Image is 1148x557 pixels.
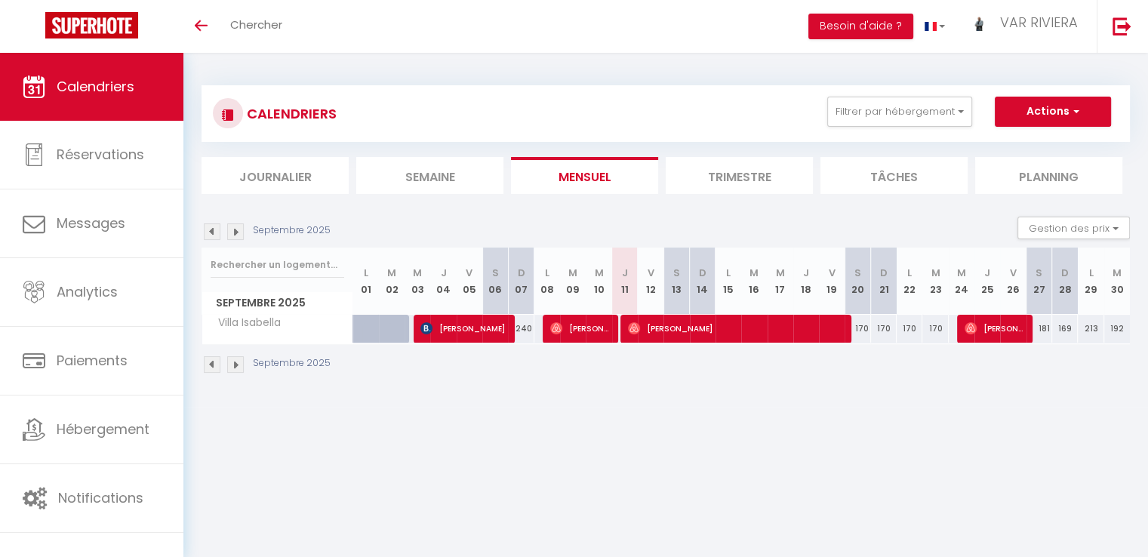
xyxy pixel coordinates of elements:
div: 169 [1052,315,1078,343]
abbr: M [387,266,396,280]
th: 01 [353,248,379,315]
abbr: L [1088,266,1093,280]
h3: CALENDRIERS [243,97,337,131]
button: Filtrer par hébergement [827,97,972,127]
abbr: V [829,266,836,280]
th: 26 [1000,248,1026,315]
span: [PERSON_NAME] [420,314,506,343]
span: Villa Isabella [205,315,285,331]
th: 07 [508,248,534,315]
abbr: J [622,266,628,280]
p: Septembre 2025 [253,223,331,238]
th: 14 [690,248,716,315]
abbr: D [880,266,888,280]
button: Gestion des prix [1017,217,1130,239]
abbr: M [413,266,422,280]
span: Analytics [57,282,118,301]
th: 20 [845,248,870,315]
span: Messages [57,214,125,232]
span: Septembre 2025 [202,292,352,314]
th: 03 [405,248,430,315]
abbr: L [726,266,731,280]
abbr: M [749,266,759,280]
div: 170 [845,315,870,343]
span: Hébergement [57,420,149,439]
span: Notifications [58,488,143,507]
th: 02 [379,248,405,315]
div: 170 [922,315,948,343]
abbr: L [364,266,368,280]
div: 170 [871,315,897,343]
th: 13 [663,248,689,315]
span: Calendriers [57,77,134,96]
li: Tâches [820,157,968,194]
th: 25 [974,248,1000,315]
th: 24 [949,248,974,315]
div: 170 [897,315,922,343]
th: 12 [638,248,663,315]
th: 04 [430,248,456,315]
th: 27 [1026,248,1052,315]
span: [PERSON_NAME] [965,314,1024,343]
abbr: V [1010,266,1017,280]
abbr: S [492,266,499,280]
img: logout [1113,17,1131,35]
abbr: S [854,266,861,280]
th: 06 [482,248,508,315]
li: Mensuel [511,157,658,194]
th: 08 [534,248,560,315]
button: Besoin d'aide ? [808,14,913,39]
th: 21 [871,248,897,315]
span: Paiements [57,351,128,370]
li: Semaine [356,157,503,194]
abbr: M [594,266,603,280]
abbr: M [931,266,940,280]
p: Septembre 2025 [253,356,331,371]
th: 23 [922,248,948,315]
abbr: M [568,266,577,280]
th: 22 [897,248,922,315]
abbr: V [648,266,654,280]
abbr: S [673,266,680,280]
abbr: J [803,266,809,280]
th: 18 [793,248,819,315]
img: ... [968,14,990,32]
div: 192 [1104,315,1130,343]
li: Planning [975,157,1122,194]
abbr: L [545,266,549,280]
button: Ouvrir le widget de chat LiveChat [12,6,57,51]
button: Actions [995,97,1111,127]
span: Réservations [57,145,144,164]
img: Super Booking [45,12,138,38]
abbr: J [984,266,990,280]
abbr: M [1113,266,1122,280]
abbr: D [699,266,706,280]
abbr: M [957,266,966,280]
th: 15 [716,248,741,315]
li: Journalier [202,157,349,194]
abbr: J [441,266,447,280]
th: 28 [1052,248,1078,315]
th: 16 [741,248,767,315]
th: 29 [1078,248,1103,315]
abbr: M [776,266,785,280]
li: Trimestre [666,157,813,194]
th: 11 [612,248,638,315]
abbr: D [518,266,525,280]
iframe: Chat [1084,489,1137,546]
abbr: D [1061,266,1069,280]
span: VAR RIVIERA [1000,13,1078,32]
th: 10 [586,248,611,315]
th: 30 [1104,248,1130,315]
th: 19 [819,248,845,315]
div: 240 [508,315,534,343]
th: 09 [560,248,586,315]
span: Chercher [230,17,282,32]
th: 05 [457,248,482,315]
abbr: S [1036,266,1042,280]
th: 17 [768,248,793,315]
abbr: V [466,266,472,280]
span: [PERSON_NAME] [628,314,842,343]
div: 213 [1078,315,1103,343]
span: [PERSON_NAME] [550,314,610,343]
